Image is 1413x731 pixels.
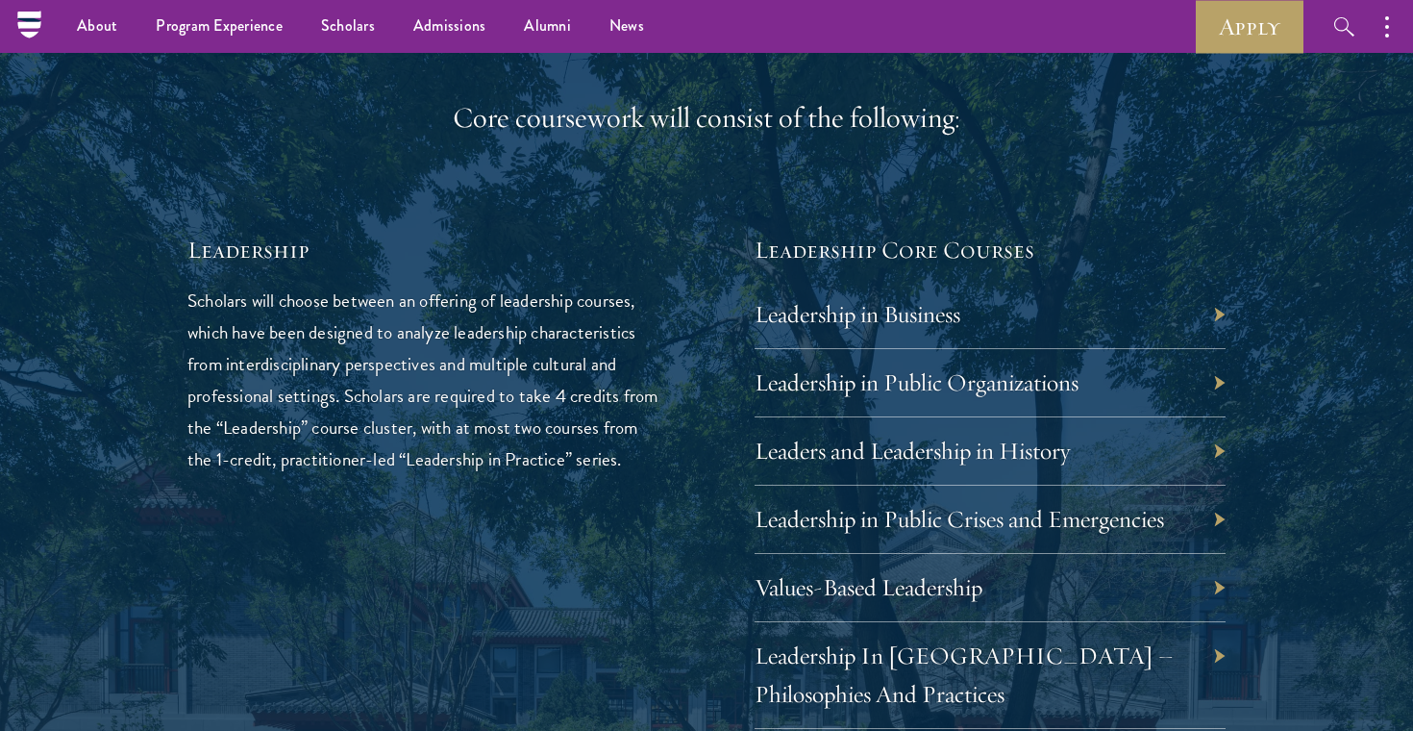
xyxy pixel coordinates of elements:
a: Leadership in Public Organizations [755,367,1078,397]
a: Values-Based Leadership [755,572,982,602]
a: Leaders and Leadership in History [755,436,1070,466]
div: Core coursework will consist of the following: [187,99,1226,138]
a: Leadership in Public Crises and Emergencies [755,504,1164,534]
a: Leadership in Business [755,299,960,329]
a: Leadership In [GEOGRAPHIC_DATA] – Philosophies And Practices [755,641,1174,709]
h5: Leadership [187,234,658,266]
h5: Leadership Core Courses [755,234,1226,266]
p: Scholars will choose between an offering of leadership courses, which have been designed to analy... [187,285,658,475]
